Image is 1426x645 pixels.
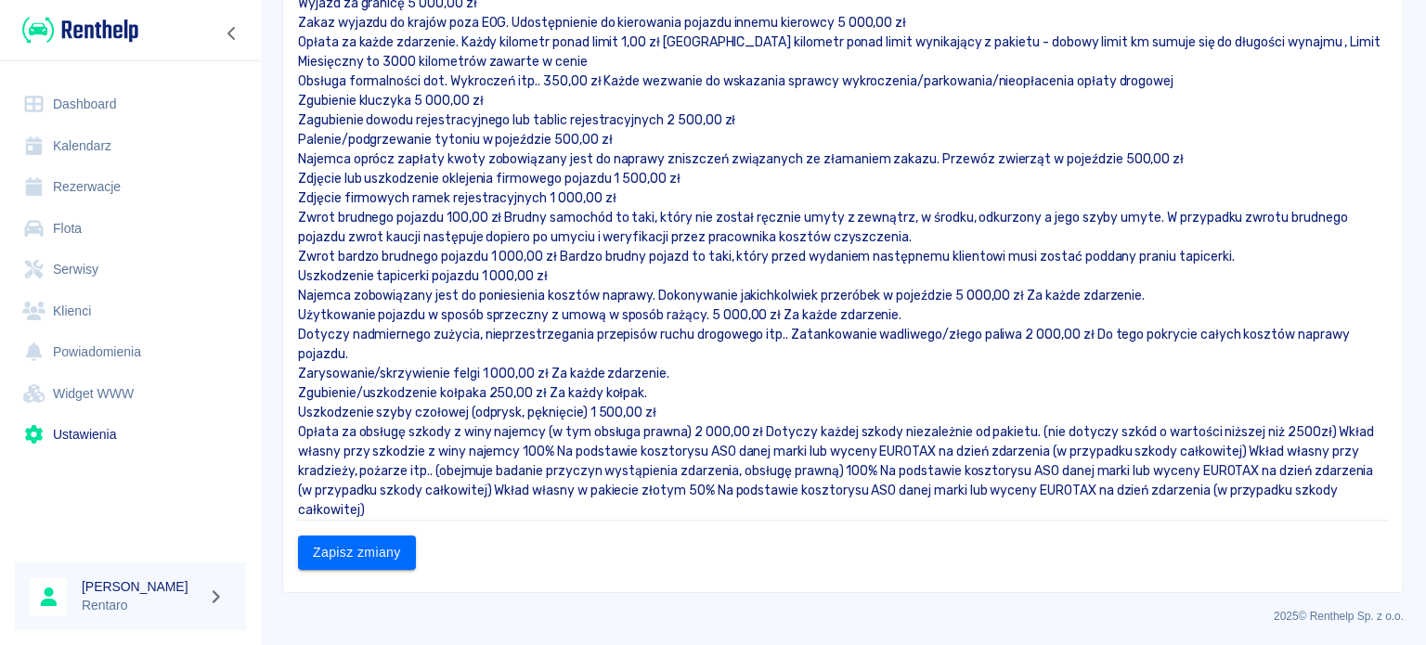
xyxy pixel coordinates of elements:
p: Zwrot bardzo brudnego pojazdu 1 000,00 zł Bardzo brudny pojazd to taki, który przed wydaniem nast... [298,247,1388,266]
a: Dashboard [15,84,246,125]
p: Zarysowanie/skrzywienie felgi 1 000,00 zł Za każde zdarzenie. [298,364,1388,383]
a: Flota [15,208,246,250]
p: Opłata za obsługę szkody z winy najemcy (w tym obsługa prawna) 2 000,00 zł Dotyczy każdej szkody ... [298,422,1388,520]
p: Najemca oprócz zapłaty kwoty zobowiązany jest do naprawy zniszczeń związanych ze złamaniem zakazu... [298,149,1388,169]
a: Kalendarz [15,125,246,167]
a: Powiadomienia [15,331,246,373]
a: Ustawienia [15,414,246,456]
button: Zapisz zmiany [298,535,416,570]
p: Zdjęcie firmowych ramek rejestracyjnych 1 000,00 zł [298,188,1388,208]
p: Opłata za każde zdarzenie. Każdy kilometr ponad limit 1,00 zł [GEOGRAPHIC_DATA] kilometr ponad li... [298,32,1388,71]
p: Zgubienie kluczyka 5 000,00 zł [298,91,1388,110]
p: Obsługa formalności dot. Wykroczeń itp.. 350,00 zł Każde wezwanie do wskazania sprawcy wykroczeni... [298,71,1388,91]
p: Najemca zobowiązany jest do poniesienia kosztów naprawy. Dokonywanie jakichkolwiek przeróbek w po... [298,286,1388,305]
a: Rezerwacje [15,166,246,208]
a: Widget WWW [15,373,246,415]
p: Zgubienie/uszkodzenie kołpaka 250,00 zł Za każdy kołpak. [298,383,1388,403]
p: Uszkodzenie szyby czołowej (odprysk, pęknięcie) 1 500,00 zł [298,403,1388,422]
p: Zagubienie dowodu rejestracyjnego lub tablic rejestracyjnych 2 500,00 zł [298,110,1388,130]
p: Użytkowanie pojazdu w sposób sprzeczny z umową w sposób rażący. 5 000,00 zł Za każde zdarzenie. [298,305,1388,325]
p: Zakaz wyjazdu do krajów poza EOG. Udostępnienie do kierowania pojazdu innemu kierowcy 5 000,00 zł [298,13,1388,32]
p: Palenie/podgrzewanie tytoniu w pojeździe 500,00 zł [298,130,1388,149]
p: Uszkodzenie tapicerki pojazdu 1 000,00 zł [298,266,1388,286]
a: Renthelp logo [15,15,138,45]
a: Serwisy [15,249,246,290]
p: 2025 © Renthelp Sp. z o.o. [282,608,1404,625]
a: Klienci [15,290,246,332]
h6: [PERSON_NAME] [82,577,201,596]
p: Dotyczy nadmiernego zużycia, nieprzestrzegania przepisów ruchu drogowego itp.. Zatankowanie wadli... [298,325,1388,364]
img: Renthelp logo [22,15,138,45]
p: Zdjęcie lub uszkodzenie oklejenia firmowego pojazdu 1 500,00 zł [298,169,1388,188]
p: Zwrot brudnego pojazdu 100,00 zł Brudny samochód to taki, który nie został ręcznie umyty z zewnąt... [298,208,1388,247]
p: Rentaro [82,596,201,615]
button: Zwiń nawigację [218,21,246,45]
